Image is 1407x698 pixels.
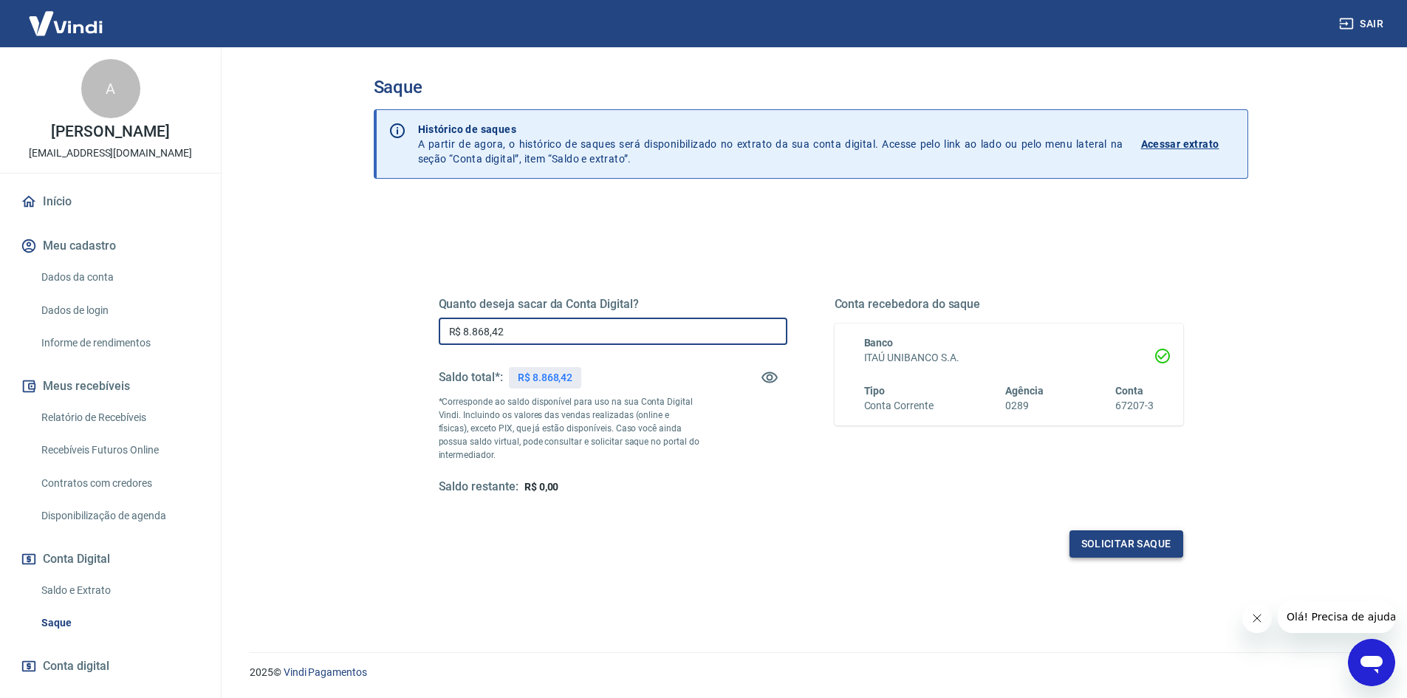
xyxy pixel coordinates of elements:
a: Recebíveis Futuros Online [35,435,203,465]
span: Conta digital [43,656,109,677]
span: Conta [1115,385,1143,397]
h6: 0289 [1005,398,1044,414]
a: Vindi Pagamentos [284,666,367,678]
p: [EMAIL_ADDRESS][DOMAIN_NAME] [29,146,192,161]
a: Saque [35,608,203,638]
span: R$ 0,00 [524,481,559,493]
button: Meu cadastro [18,230,203,262]
a: Dados da conta [35,262,203,292]
iframe: Fechar mensagem [1242,603,1272,633]
h5: Quanto deseja sacar da Conta Digital? [439,297,787,312]
button: Sair [1336,10,1389,38]
p: 2025 © [250,665,1372,680]
h3: Saque [374,77,1248,97]
h6: 67207-3 [1115,398,1154,414]
iframe: Mensagem da empresa [1278,601,1395,633]
h5: Saldo total*: [439,370,503,385]
span: Banco [864,337,894,349]
p: R$ 8.868,42 [518,370,572,386]
a: Saldo e Extrato [35,575,203,606]
img: Vindi [18,1,114,46]
p: Histórico de saques [418,122,1123,137]
button: Meus recebíveis [18,370,203,403]
h6: Conta Corrente [864,398,934,414]
p: [PERSON_NAME] [51,124,169,140]
iframe: Botão para abrir a janela de mensagens [1348,639,1395,686]
a: Disponibilização de agenda [35,501,203,531]
h5: Conta recebedora do saque [835,297,1183,312]
span: Agência [1005,385,1044,397]
p: *Corresponde ao saldo disponível para uso na sua Conta Digital Vindi. Incluindo os valores das ve... [439,395,700,462]
a: Relatório de Recebíveis [35,403,203,433]
a: Conta digital [18,650,203,682]
h5: Saldo restante: [439,479,518,495]
p: Acessar extrato [1141,137,1219,151]
a: Informe de rendimentos [35,328,203,358]
a: Dados de login [35,295,203,326]
button: Conta Digital [18,543,203,575]
p: A partir de agora, o histórico de saques será disponibilizado no extrato da sua conta digital. Ac... [418,122,1123,166]
h6: ITAÚ UNIBANCO S.A. [864,350,1154,366]
a: Início [18,185,203,218]
a: Acessar extrato [1141,122,1236,166]
button: Solicitar saque [1069,530,1183,558]
a: Contratos com credores [35,468,203,499]
span: Olá! Precisa de ajuda? [9,10,124,22]
div: A [81,59,140,118]
span: Tipo [864,385,886,397]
